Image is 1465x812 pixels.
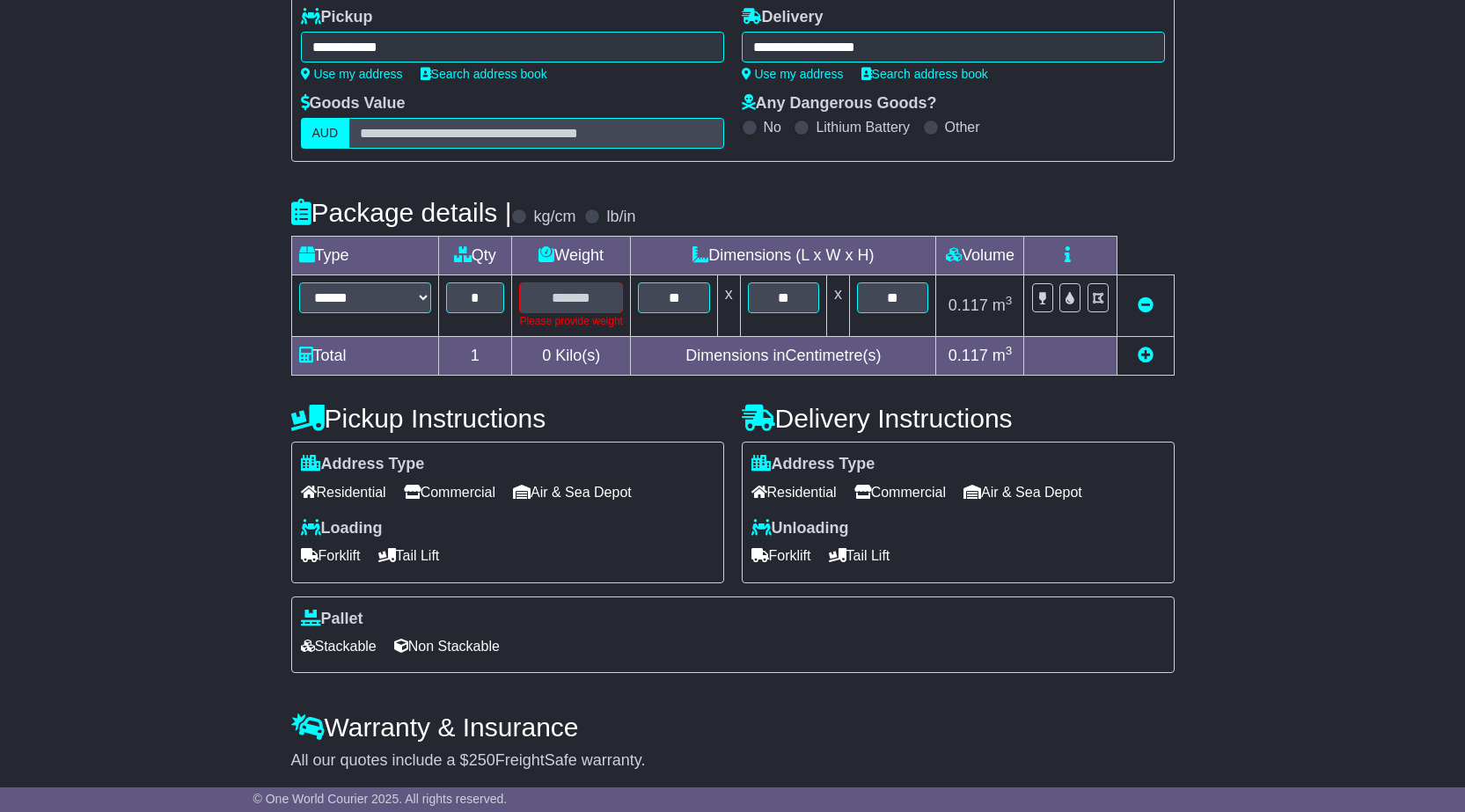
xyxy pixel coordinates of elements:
[291,198,512,227] h4: Package details |
[301,67,403,81] a: Use my address
[291,337,438,376] td: Total
[717,275,740,337] td: x
[291,237,438,275] td: Type
[301,118,350,149] label: AUD
[764,119,781,135] label: No
[742,94,937,113] label: Any Dangerous Goods?
[854,479,946,506] span: Commercial
[301,8,373,27] label: Pickup
[742,404,1175,433] h4: Delivery Instructions
[861,67,988,81] a: Search address book
[404,479,495,506] span: Commercial
[945,119,980,135] label: Other
[936,237,1024,275] td: Volume
[512,237,631,275] td: Weight
[301,479,386,506] span: Residential
[829,542,890,569] span: Tail Lift
[301,519,383,538] label: Loading
[301,455,425,474] label: Address Type
[378,542,440,569] span: Tail Lift
[438,237,512,275] td: Qty
[631,337,936,376] td: Dimensions in Centimetre(s)
[291,404,724,433] h4: Pickup Instructions
[816,119,910,135] label: Lithium Battery
[1138,347,1154,364] a: Add new item
[827,275,850,337] td: x
[421,67,547,81] a: Search address book
[533,208,575,227] label: kg/cm
[301,633,377,660] span: Stackable
[438,337,512,376] td: 1
[993,347,1013,364] span: m
[1138,296,1154,314] a: Remove this item
[291,751,1175,771] div: All our quotes include a $ FreightSafe warranty.
[949,296,988,314] span: 0.117
[742,67,844,81] a: Use my address
[1006,344,1013,357] sup: 3
[301,542,361,569] span: Forklift
[519,313,623,329] div: Please provide weight
[253,792,508,806] span: © One World Courier 2025. All rights reserved.
[513,479,632,506] span: Air & Sea Depot
[394,633,500,660] span: Non Stackable
[301,94,406,113] label: Goods Value
[301,610,363,629] label: Pallet
[751,455,875,474] label: Address Type
[512,337,631,376] td: Kilo(s)
[742,8,824,27] label: Delivery
[993,296,1013,314] span: m
[751,479,837,506] span: Residential
[751,519,849,538] label: Unloading
[606,208,635,227] label: lb/in
[542,347,551,364] span: 0
[963,479,1082,506] span: Air & Sea Depot
[751,542,811,569] span: Forklift
[1006,294,1013,307] sup: 3
[949,347,988,364] span: 0.117
[469,751,495,769] span: 250
[291,713,1175,742] h4: Warranty & Insurance
[631,237,936,275] td: Dimensions (L x W x H)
